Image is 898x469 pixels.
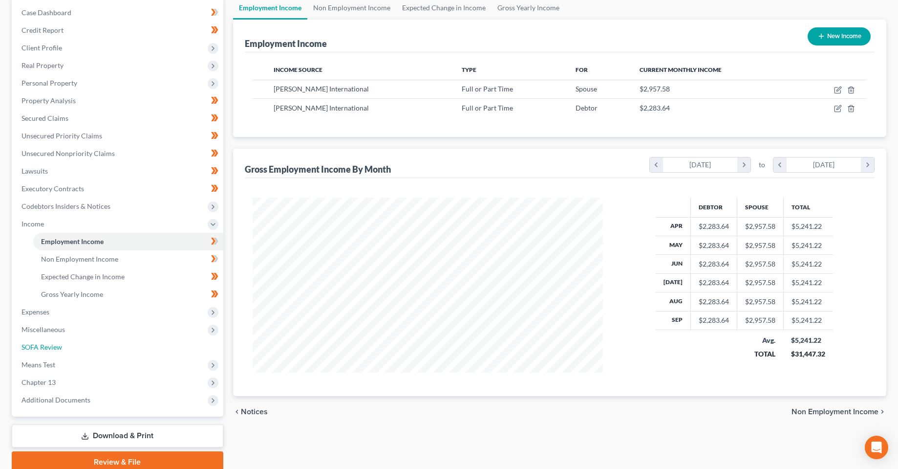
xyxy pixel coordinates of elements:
i: chevron_left [773,157,787,172]
span: Expected Change in Income [41,272,125,281]
a: Credit Report [14,22,223,39]
span: Credit Report [21,26,64,34]
span: Full or Part Time [462,85,513,93]
i: chevron_right [878,408,886,416]
span: Personal Property [21,79,77,87]
div: $2,957.58 [745,315,775,325]
td: $5,241.22 [783,273,833,292]
span: Executory Contracts [21,184,84,193]
span: Full or Part Time [462,104,513,112]
a: Gross Yearly Income [33,286,223,303]
th: Apr [656,217,691,236]
div: $2,283.64 [699,278,729,288]
a: Executory Contracts [14,180,223,198]
span: Unsecured Nonpriority Claims [21,149,115,157]
span: For [576,66,588,73]
td: $5,241.22 [783,236,833,254]
a: Lawsuits [14,162,223,180]
span: $2,957.58 [640,85,670,93]
a: SOFA Review [14,338,223,356]
div: $2,283.64 [699,315,729,325]
a: Non Employment Income [33,250,223,268]
div: TOTAL [745,349,775,359]
span: Client Profile [21,44,62,52]
div: Open Intercom Messenger [865,436,888,459]
div: $2,957.58 [745,241,775,250]
td: $5,241.22 [783,311,833,330]
span: [PERSON_NAME] International [274,104,369,112]
span: Non Employment Income [791,408,878,416]
i: chevron_right [861,157,874,172]
th: Debtor [690,198,737,217]
td: $5,241.22 [783,292,833,311]
i: chevron_left [650,157,663,172]
a: Secured Claims [14,110,223,127]
button: Non Employment Income chevron_right [791,408,886,416]
span: Codebtors Insiders & Notices [21,202,110,210]
div: $2,283.64 [699,297,729,307]
a: Property Analysis [14,92,223,110]
a: Unsecured Nonpriority Claims [14,145,223,162]
span: Real Property [21,61,64,69]
div: $2,957.58 [745,278,775,288]
a: Case Dashboard [14,4,223,22]
span: Spouse [576,85,597,93]
span: [PERSON_NAME] International [274,85,369,93]
div: [DATE] [663,157,738,172]
span: Means Test [21,360,55,369]
div: $2,283.64 [699,259,729,269]
div: $2,957.58 [745,259,775,269]
a: Unsecured Priority Claims [14,127,223,145]
span: Chapter 13 [21,378,56,386]
th: Total [783,198,833,217]
span: Type [462,66,476,73]
span: Employment Income [41,237,104,246]
span: Income Source [274,66,322,73]
th: Jun [656,255,691,273]
th: Aug [656,292,691,311]
span: Lawsuits [21,167,48,175]
a: Expected Change in Income [33,268,223,286]
span: Additional Documents [21,396,90,404]
span: Notices [241,408,268,416]
a: Download & Print [12,424,223,447]
div: Gross Employment Income By Month [245,163,391,175]
td: $5,241.22 [783,255,833,273]
span: Property Analysis [21,96,76,105]
div: $5,241.22 [791,335,825,345]
span: Miscellaneous [21,325,65,334]
th: May [656,236,691,254]
div: $31,447.32 [791,349,825,359]
span: Income [21,220,44,228]
i: chevron_right [737,157,750,172]
button: chevron_left Notices [233,408,268,416]
span: Expenses [21,308,49,316]
button: New Income [808,27,871,45]
div: $2,283.64 [699,222,729,231]
th: Sep [656,311,691,330]
div: Avg. [745,335,775,345]
td: $5,241.22 [783,217,833,236]
i: chevron_left [233,408,241,416]
span: Case Dashboard [21,8,71,17]
span: to [759,160,765,170]
span: Secured Claims [21,114,68,122]
a: Employment Income [33,233,223,250]
th: Spouse [737,198,783,217]
div: $2,283.64 [699,241,729,250]
span: Gross Yearly Income [41,290,103,298]
span: Non Employment Income [41,255,118,263]
div: Employment Income [245,38,327,49]
th: [DATE] [656,273,691,292]
span: Current Monthly Income [640,66,722,73]
span: Debtor [576,104,598,112]
span: SOFA Review [21,343,62,351]
span: Unsecured Priority Claims [21,132,102,140]
div: $2,957.58 [745,297,775,307]
span: $2,283.64 [640,104,670,112]
div: $2,957.58 [745,222,775,231]
div: [DATE] [787,157,861,172]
